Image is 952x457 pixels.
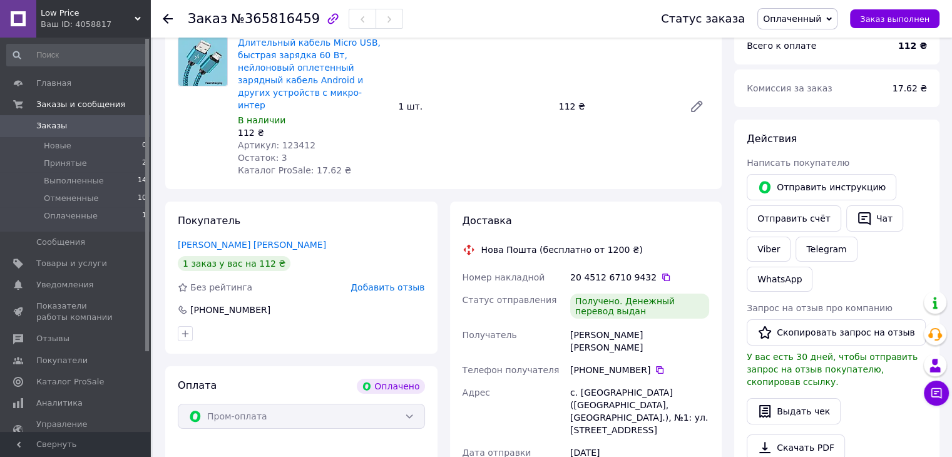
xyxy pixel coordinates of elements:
div: 20 4512 6710 9432 [570,271,709,284]
div: Получено. Денежный перевод выдан [570,294,709,319]
span: Оплаченные [44,210,98,222]
button: Отправить инструкцию [747,174,896,200]
input: Поиск [6,44,148,66]
button: Отправить счёт [747,205,841,232]
a: [PERSON_NAME] [PERSON_NAME] [178,240,326,250]
button: Чат с покупателем [924,381,949,406]
div: Статус заказа [661,13,745,25]
img: Длительный кабель Micro USB, быстрая зарядка 60 Вт, нейлоновый оплетенный зарядный кабель Android... [178,37,227,86]
span: Товары и услуги [36,258,107,269]
span: Доставка [463,215,512,227]
span: Заказы и сообщения [36,99,125,110]
span: Заказ выполнен [860,14,929,24]
div: [PHONE_NUMBER] [189,304,272,316]
div: Ваш ID: 4058817 [41,19,150,30]
a: Viber [747,237,791,262]
span: Запрос на отзыв про компанию [747,303,893,313]
a: Длительный кабель Micro USB, быстрая зарядка 60 Вт, нейлоновый оплетенный зарядный кабель Android... [238,38,381,110]
a: Редактировать [684,94,709,119]
span: Главная [36,78,71,89]
span: У вас есть 30 дней, чтобы отправить запрос на отзыв покупателю, скопировав ссылку. [747,352,918,387]
span: Комиссия за заказ [747,83,832,93]
span: 14 [138,175,146,187]
span: Аналитика [36,398,83,409]
div: 112 ₴ [554,98,679,115]
span: Оплата [178,379,217,391]
span: Принятые [44,158,87,169]
div: [PHONE_NUMBER] [570,364,709,376]
button: Выдать чек [747,398,841,424]
button: Скопировать запрос на отзыв [747,319,926,346]
span: Добавить отзыв [351,282,424,292]
span: Без рейтинга [190,282,252,292]
a: Telegram [796,237,857,262]
span: Отзывы [36,333,69,344]
span: Получатель [463,330,517,340]
div: Вернуться назад [163,13,173,25]
span: Отмененные [44,193,98,204]
span: Остаток: 3 [238,153,287,163]
span: Покупатель [178,215,240,227]
div: 112 ₴ [238,126,388,139]
div: 1 шт. [393,98,553,115]
span: Показатели работы компании [36,300,116,323]
span: 10 [138,193,146,204]
span: Покупатели [36,355,88,366]
span: 1 [142,210,146,222]
a: WhatsApp [747,267,812,292]
div: с. [GEOGRAPHIC_DATA] ([GEOGRAPHIC_DATA], [GEOGRAPHIC_DATA].), №1: ул. [STREET_ADDRESS] [568,381,712,441]
span: Написать покупателю [747,158,849,168]
span: Управление сайтом [36,419,116,441]
span: Артикул: 123412 [238,140,315,150]
span: Оплаченный [763,14,821,24]
span: Каталог ProSale [36,376,104,388]
div: Нова Пошта (бесплатно от 1200 ₴) [478,244,646,256]
span: Low Price [41,8,135,19]
button: Заказ выполнен [850,9,939,28]
div: Оплачено [357,379,424,394]
span: Адрес [463,388,490,398]
div: 1 заказ у вас на 112 ₴ [178,256,290,271]
span: В наличии [238,115,285,125]
span: Новые [44,140,71,151]
span: Номер накладной [463,272,545,282]
span: 2 [142,158,146,169]
span: Уведомления [36,279,93,290]
span: Заказ [188,11,227,26]
span: Заказы [36,120,67,131]
span: Сообщения [36,237,85,248]
span: Действия [747,133,797,145]
button: Чат [846,205,903,232]
span: Выполненные [44,175,104,187]
span: Статус отправления [463,295,557,305]
span: №365816459 [231,11,320,26]
div: [PERSON_NAME] [PERSON_NAME] [568,324,712,359]
span: Всего к оплате [747,41,816,51]
span: Телефон получателя [463,365,560,375]
span: Каталог ProSale: 17.62 ₴ [238,165,351,175]
span: 17.62 ₴ [893,83,927,93]
span: 0 [142,140,146,151]
b: 112 ₴ [898,41,927,51]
